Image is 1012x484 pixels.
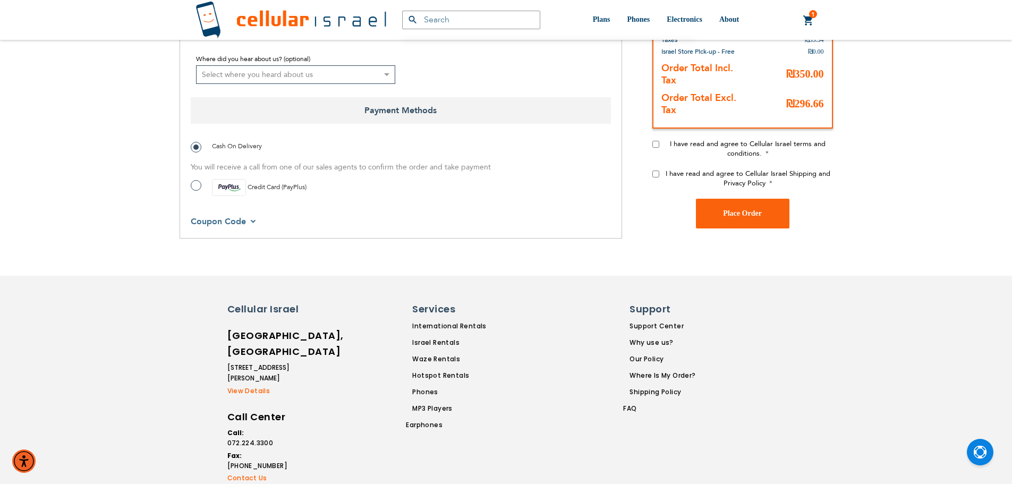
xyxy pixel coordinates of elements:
strong: Order Total Excl. Tax [661,91,736,116]
a: Earphones [406,420,543,430]
div: Accessibility Menu [12,449,36,473]
li: [STREET_ADDRESS][PERSON_NAME] [227,362,320,384]
a: Our Policy [630,354,695,364]
h6: Cellular Israel [227,302,320,316]
span: Phones [627,15,650,23]
span: Credit Card (PayPlus) [248,183,307,191]
a: Support Center [630,321,695,331]
h6: [GEOGRAPHIC_DATA], [GEOGRAPHIC_DATA] [227,328,320,360]
input: Search [402,11,540,29]
a: Contact Us [227,473,320,483]
h6: Services [412,302,537,316]
strong: Fax: [227,451,242,460]
span: ₪0.00 [808,47,824,55]
span: Payment Methods [191,97,611,124]
p: You will receive a call from one of our sales agents to confirm the order and take payment [191,161,611,174]
button: Place Order [696,198,789,228]
a: Shipping Policy [630,387,695,397]
a: Why use us? [630,338,695,347]
a: Where Is My Order? [630,371,695,380]
span: Cash On Delivery [212,142,262,150]
a: View Details [227,386,320,396]
h6: Call Center [227,409,320,425]
strong: Order Total Incl. Tax [661,61,733,87]
span: I have read and agree to Cellular Israel Shipping and Privacy Policy [666,168,830,188]
span: About [719,15,739,23]
span: 1 [811,10,815,19]
a: MP3 Players [412,404,543,413]
img: payplus.svg [212,179,246,196]
span: Coupon Code [191,216,246,227]
a: 072.224.3300 [227,438,320,448]
span: Electronics [667,15,702,23]
a: Phones [412,387,543,397]
span: Israel Store Pick-up - Free [661,47,735,55]
img: Cellular Israel Logo [195,1,386,39]
span: I have read and agree to Cellular Israel terms and conditions. [670,139,826,158]
span: ₪350.00 [786,68,824,80]
strong: Call: [227,428,244,437]
span: Where did you hear about us? (optional) [196,55,310,63]
a: 1 [803,14,814,27]
h6: Support [630,302,689,316]
a: International Rentals [412,321,543,331]
span: Place Order [723,209,762,217]
span: ₪296.66 [786,98,824,109]
span: Plans [593,15,610,23]
a: [PHONE_NUMBER] [227,461,320,471]
a: FAQ [623,404,695,413]
a: Israel Rentals [412,338,543,347]
a: Hotspot Rentals [412,371,543,380]
a: Waze Rentals [412,354,543,364]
